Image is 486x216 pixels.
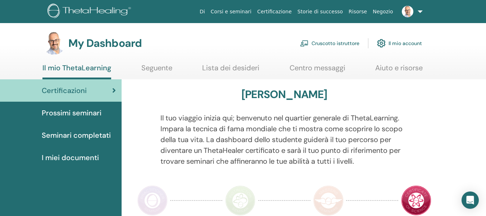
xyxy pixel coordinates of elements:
[377,37,386,49] img: cog.svg
[42,152,99,163] span: I miei documenti
[42,63,111,79] a: Il mio ThetaLearning
[141,63,172,78] a: Seguente
[68,37,142,50] h3: My Dashboard
[402,6,413,17] img: default.jpg
[42,85,87,96] span: Certificazioni
[313,185,344,216] img: Master
[137,185,168,216] img: Practitioner
[375,63,423,78] a: Aiuto e risorse
[295,5,346,18] a: Storie di successo
[254,5,295,18] a: Certificazione
[346,5,370,18] a: Risorse
[241,88,327,101] h3: [PERSON_NAME]
[370,5,396,18] a: Negozio
[42,32,65,55] img: default.jpg
[42,130,111,141] span: Seminari completati
[401,185,431,216] img: Certificate of Science
[208,5,254,18] a: Corsi e seminari
[160,113,408,167] p: Il tuo viaggio inizia qui; benvenuto nel quartier generale di ThetaLearning. Impara la tecnica di...
[225,185,255,216] img: Instructor
[300,40,309,47] img: chalkboard-teacher.svg
[47,4,133,20] img: logo.png
[377,35,422,51] a: Il mio account
[202,63,259,78] a: Lista dei desideri
[290,63,345,78] a: Centro messaggi
[462,191,479,209] div: Open Intercom Messenger
[197,5,208,18] a: Di
[300,35,359,51] a: Cruscotto istruttore
[42,107,101,118] span: Prossimi seminari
